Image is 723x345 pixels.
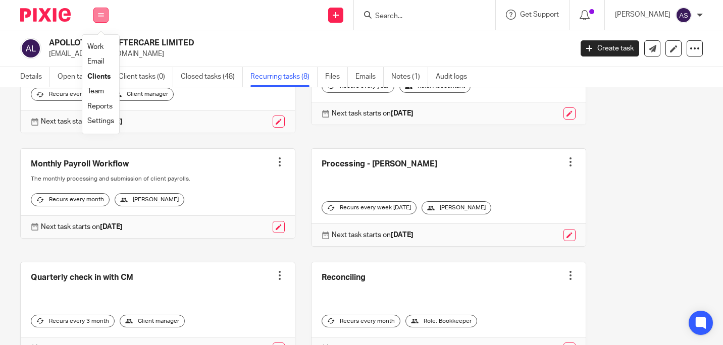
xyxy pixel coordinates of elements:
[41,222,123,232] p: Next task starts on
[31,88,104,101] div: Recurs every year
[31,315,115,328] div: Recurs every 3 month
[58,67,111,87] a: Open tasks (2)
[615,10,670,20] p: [PERSON_NAME]
[41,117,123,127] p: Next task starts on
[181,67,243,87] a: Closed tasks (48)
[405,315,477,328] div: Role: Bookkeeper
[436,67,475,87] a: Audit logs
[20,38,41,59] img: svg%3E
[520,11,559,18] span: Get Support
[422,201,491,214] div: [PERSON_NAME]
[332,108,414,119] p: Next task starts on
[250,67,318,87] a: Recurring tasks (8)
[87,103,113,110] a: Reports
[391,110,414,117] strong: [DATE]
[20,67,50,87] a: Details
[325,67,348,87] a: Files
[119,67,173,87] a: Client tasks (0)
[391,67,428,87] a: Notes (1)
[87,73,111,80] a: Clients
[322,201,417,214] div: Recurs every week [DATE]
[115,193,184,206] div: [PERSON_NAME]
[87,118,114,125] a: Settings
[676,7,692,23] img: svg%3E
[100,223,123,231] strong: [DATE]
[87,43,104,50] a: Work
[20,8,71,22] img: Pixie
[109,88,174,101] div: Client manager
[87,58,104,65] a: Email
[49,49,565,59] p: [EMAIL_ADDRESS][DOMAIN_NAME]
[87,88,104,95] a: Team
[374,12,465,21] input: Search
[581,40,639,56] a: Create task
[120,315,185,328] div: Client manager
[355,67,384,87] a: Emails
[322,315,400,328] div: Recurs every month
[31,193,110,206] div: Recurs every month
[49,38,462,48] h2: APOLLOTATTOO AFTERCARE LIMITED
[391,232,414,239] strong: [DATE]
[332,230,414,240] p: Next task starts on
